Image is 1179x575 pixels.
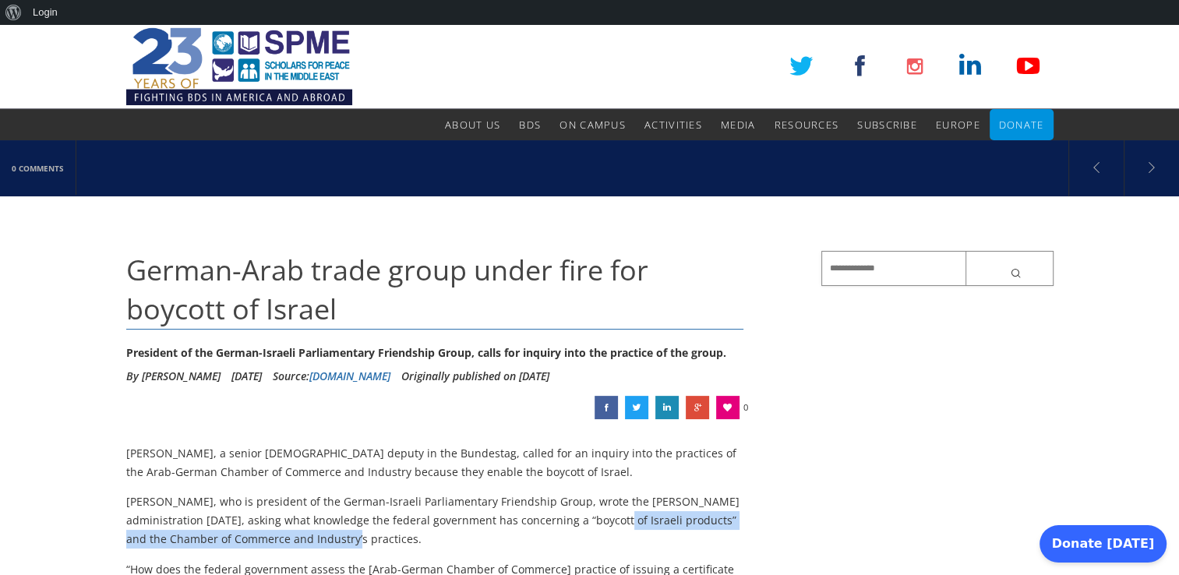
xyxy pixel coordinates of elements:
a: Resources [774,109,838,140]
span: 0 [743,396,748,419]
span: Media [721,118,756,132]
a: On Campus [559,109,626,140]
a: German-Arab trade group under fire for boycott of Israel [686,396,709,419]
a: German-Arab trade group under fire for boycott of Israel [655,396,679,419]
div: Source: [273,365,390,388]
div: President of the German-Israeli Parliamentary Friendship Group, calls for inquiry into the practi... [126,341,744,365]
span: About Us [445,118,500,132]
a: Subscribe [857,109,917,140]
span: Resources [774,118,838,132]
a: German-Arab trade group under fire for boycott of Israel [625,396,648,419]
li: By [PERSON_NAME] [126,365,221,388]
span: Donate [999,118,1044,132]
a: Activities [644,109,702,140]
span: Europe [936,118,980,132]
span: Subscribe [857,118,917,132]
a: Media [721,109,756,140]
p: [PERSON_NAME], a senior [DEMOGRAPHIC_DATA] deputy in the Bundestag, called for an inquiry into th... [126,444,744,482]
span: German-Arab trade group under fire for boycott of Israel [126,251,648,328]
a: BDS [519,109,541,140]
span: BDS [519,118,541,132]
span: On Campus [559,118,626,132]
img: SPME [126,23,352,109]
span: Activities [644,118,702,132]
a: German-Arab trade group under fire for boycott of Israel [595,396,618,419]
a: Donate [999,109,1044,140]
p: [PERSON_NAME], who is president of the German-Israeli Parliamentary Friendship Group, wrote the [... [126,492,744,548]
a: [DOMAIN_NAME] [309,369,390,383]
li: [DATE] [231,365,262,388]
a: Europe [936,109,980,140]
li: Originally published on [DATE] [401,365,549,388]
a: About Us [445,109,500,140]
